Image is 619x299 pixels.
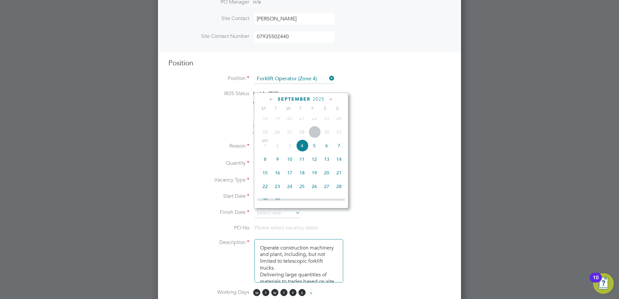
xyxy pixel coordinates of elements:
[313,96,324,102] span: 2025
[259,194,271,206] span: 29
[257,105,270,111] span: M
[168,75,249,82] label: Position
[259,180,271,193] span: 22
[271,112,284,124] span: 19
[308,139,321,152] span: 5
[254,208,300,218] input: Select one
[168,160,249,167] label: Quantity
[271,153,284,165] span: 9
[298,289,306,296] span: S
[259,126,271,138] span: 25
[271,180,284,193] span: 23
[321,153,333,165] span: 13
[253,90,279,96] span: Inside IR35
[168,289,249,296] label: Working Days
[321,139,333,152] span: 6
[284,153,296,165] span: 10
[307,105,319,111] span: F
[262,289,269,296] span: T
[333,167,345,179] span: 21
[294,105,307,111] span: T
[259,139,271,152] span: 1
[333,112,345,124] span: 24
[168,209,249,216] label: Finish Date
[333,153,345,165] span: 14
[282,105,294,111] span: W
[271,167,284,179] span: 16
[289,289,297,296] span: F
[296,153,308,165] span: 11
[271,126,284,138] span: 26
[308,289,315,296] span: S
[253,124,340,135] span: The status determination for this position can be updated after creating the vacancy
[168,143,249,149] label: Reason
[308,180,321,193] span: 26
[253,289,260,296] span: M
[259,153,271,165] span: 8
[296,180,308,193] span: 25
[296,167,308,179] span: 18
[296,139,308,152] span: 4
[284,180,296,193] span: 24
[254,74,334,84] input: Search for...
[296,112,308,124] span: 21
[168,33,249,40] label: Site Contact Number
[168,90,249,97] label: IR35 Status
[270,105,282,111] span: T
[593,273,614,294] button: Open Resource Center, 10 new notifications
[321,167,333,179] span: 20
[296,126,308,138] span: 28
[271,289,278,296] span: W
[271,139,284,152] span: 2
[331,105,343,111] span: S
[168,177,249,183] label: Vacancy Type
[253,101,312,105] strong: Status Determination Statement
[321,112,333,124] span: 23
[333,139,345,152] span: 7
[168,239,249,246] label: Description
[308,126,321,138] span: 29
[308,112,321,124] span: 22
[284,126,296,138] span: 27
[321,180,333,193] span: 27
[259,112,271,124] span: 18
[254,225,318,231] span: Please select vacancy dates
[168,225,249,231] label: PO No
[278,96,310,102] span: September
[168,15,249,22] label: Site Contact
[308,153,321,165] span: 12
[271,194,284,206] span: 30
[168,59,451,68] h3: Position
[321,126,333,138] span: 30
[284,167,296,179] span: 17
[319,105,331,111] span: S
[593,278,599,286] div: 10
[259,139,271,143] span: Sep
[280,289,287,296] span: T
[284,139,296,152] span: 3
[308,167,321,179] span: 19
[333,126,345,138] span: 31
[284,112,296,124] span: 20
[259,167,271,179] span: 15
[168,193,249,200] label: Start Date
[333,180,345,193] span: 28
